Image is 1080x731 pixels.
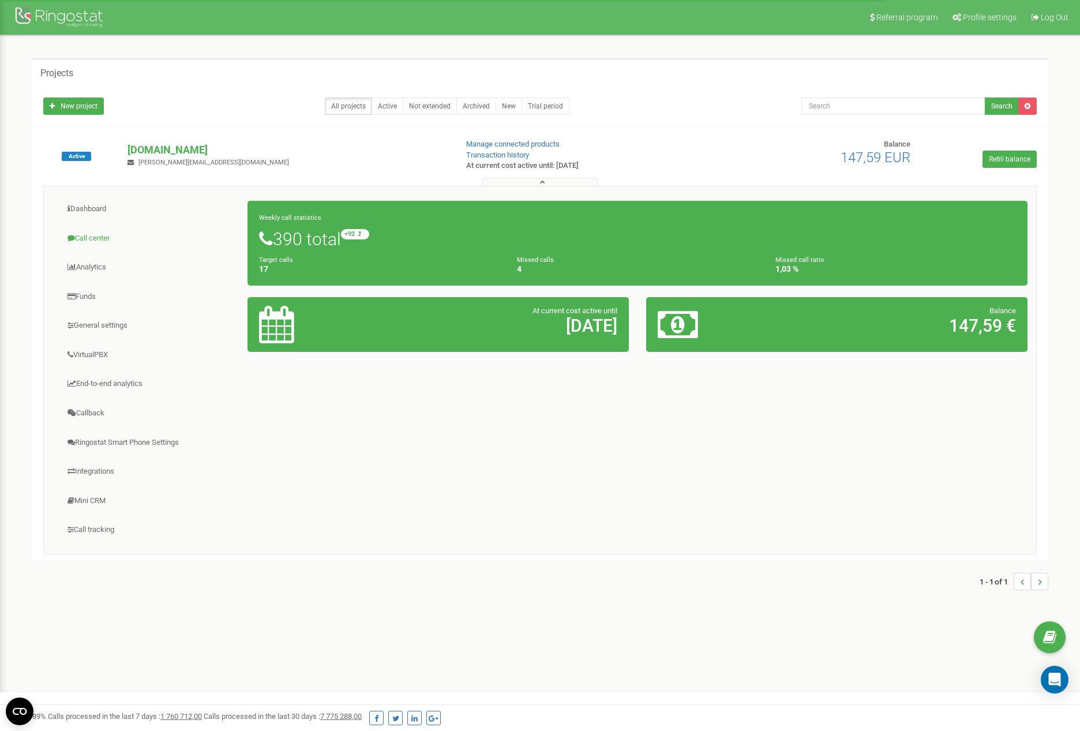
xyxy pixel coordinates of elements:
[52,341,248,369] a: VirtualPBX
[1041,666,1068,693] div: Open Intercom Messenger
[40,68,73,78] h5: Projects
[775,265,1016,273] h4: 1,03 %
[989,306,1016,315] span: Balance
[985,98,1019,115] button: Search
[127,143,447,158] p: [DOMAIN_NAME]
[6,698,33,725] button: Open CMP widget
[884,140,910,148] span: Balance
[982,151,1037,168] a: Refill balance
[43,98,104,115] a: New project
[52,429,248,457] a: Ringostat Smart Phone Settings
[52,253,248,282] a: Analytics
[62,152,91,161] span: Active
[963,13,1017,22] span: Profile settings
[783,316,1016,335] h2: 147,59 €
[52,224,248,253] a: Call center
[775,256,824,264] small: Missed call ratio
[456,98,496,115] a: Archived
[325,98,372,115] a: All projects
[341,229,369,239] small: +92
[52,458,248,486] a: Integrations
[138,159,289,166] span: [PERSON_NAME][EMAIL_ADDRESS][DOMAIN_NAME]
[259,265,500,273] h4: 17
[466,151,529,159] a: Transaction history
[522,98,569,115] a: Trial period
[466,140,560,148] a: Manage connected products
[801,98,985,115] input: Search
[52,399,248,428] a: Callback
[52,487,248,515] a: Mini CRM
[403,98,457,115] a: Not extended
[52,283,248,311] a: Funds
[496,98,522,115] a: New
[532,306,617,315] span: At current cost active until
[259,229,1016,249] h1: 390 total
[980,561,1048,602] nav: ...
[841,149,910,166] span: 147,59 EUR
[259,256,293,264] small: Target calls
[1041,13,1068,22] span: Log Out
[52,312,248,340] a: General settings
[259,214,321,222] small: Weekly call statistics
[52,516,248,544] a: Call tracking
[372,98,403,115] a: Active
[980,573,1014,590] span: 1 - 1 of 1
[384,316,617,335] h2: [DATE]
[876,13,937,22] span: Referral program
[517,256,554,264] small: Missed calls
[52,195,248,223] a: Dashboard
[517,265,757,273] h4: 4
[466,160,702,171] p: At current cost active until: [DATE]
[52,370,248,398] a: End-to-end analytics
